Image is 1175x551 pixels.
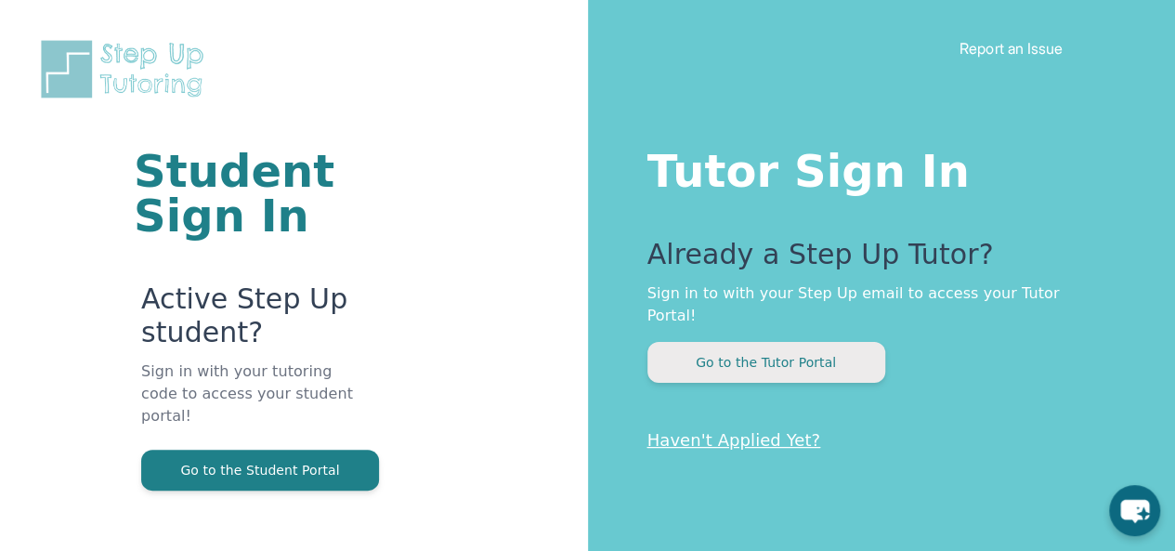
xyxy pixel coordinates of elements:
button: chat-button [1109,485,1160,536]
h1: Tutor Sign In [647,141,1102,193]
p: Active Step Up student? [141,282,365,361]
p: Sign in with your tutoring code to access your student portal! [141,361,365,450]
button: Go to the Student Portal [141,450,379,491]
img: Step Up Tutoring horizontal logo [37,37,215,101]
a: Haven't Applied Yet? [647,430,821,450]
a: Go to the Student Portal [141,461,379,479]
button: Go to the Tutor Portal [647,342,885,383]
p: Already a Step Up Tutor? [647,238,1102,282]
a: Report an Issue [960,39,1063,58]
p: Sign in to with your Step Up email to access your Tutor Portal! [647,282,1102,327]
h1: Student Sign In [134,149,365,238]
a: Go to the Tutor Portal [647,353,885,371]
